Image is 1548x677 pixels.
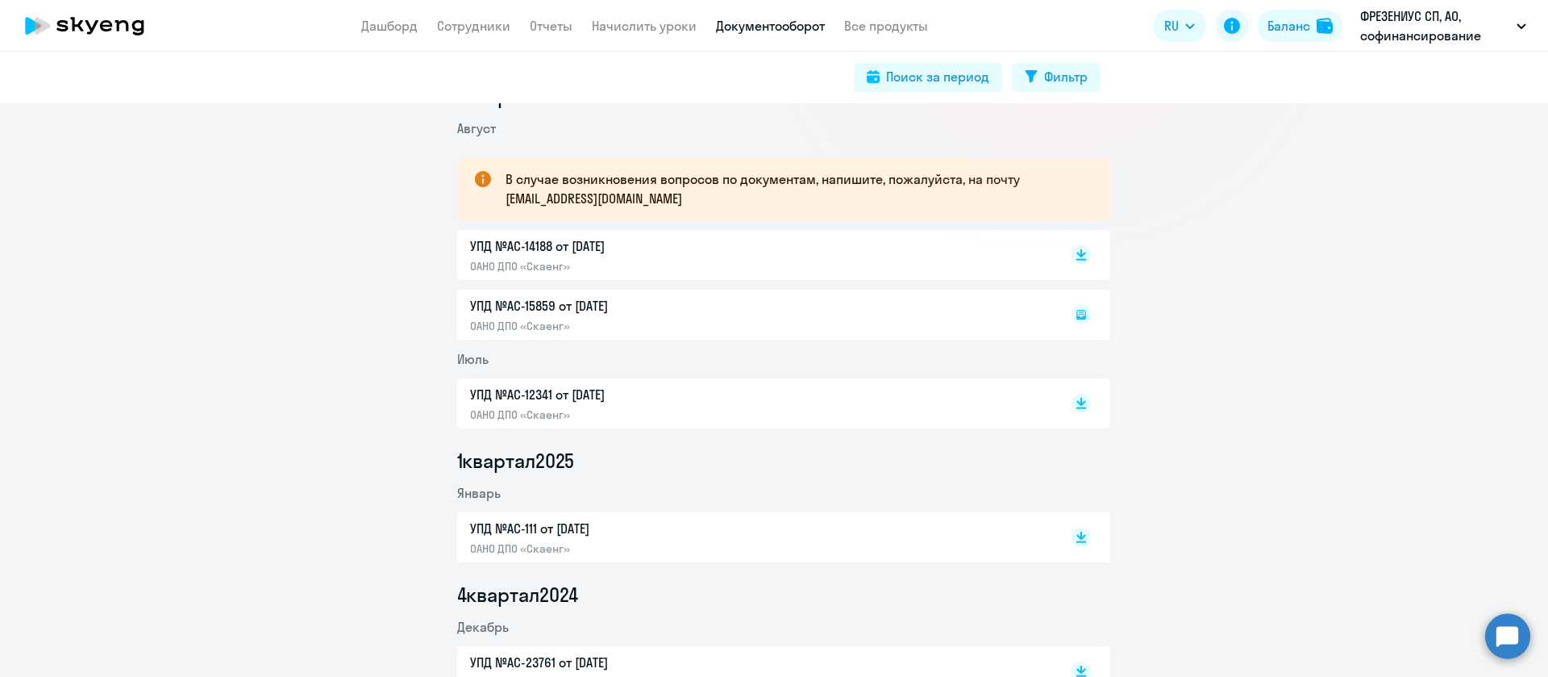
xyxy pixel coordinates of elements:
p: ФРЕЗЕНИУС СП, АО, софинансирование [1360,6,1510,45]
p: УПД №AC-23761 от [DATE] [470,653,809,672]
p: ОАНО ДПО «Скаенг» [470,541,809,556]
a: Отчеты [530,18,572,34]
a: Все продукты [844,18,928,34]
button: Поиск за период [854,63,1002,92]
a: Начислить уроки [592,18,697,34]
a: Сотрудники [437,18,510,34]
p: ОАНО ДПО «Скаенг» [470,407,809,422]
button: Фильтр [1012,63,1101,92]
button: RU [1153,10,1206,42]
p: УПД №AC-12341 от [DATE] [470,385,809,404]
span: RU [1164,16,1179,36]
img: balance [1317,18,1333,34]
span: Январь [457,485,501,501]
li: 4 квартал 2024 [457,582,1110,608]
a: Документооборот [716,18,825,34]
p: УПД №AC-111 от [DATE] [470,519,809,538]
span: Август [457,120,496,136]
a: УПД №AC-12341 от [DATE]ОАНО ДПО «Скаенг» [470,385,1038,422]
button: Балансbalance [1258,10,1342,42]
div: Поиск за период [886,67,989,86]
p: В случае возникновения вопросов по документам, напишите, пожалуйста, на почту [EMAIL_ADDRESS][DOM... [506,169,1081,208]
a: УПД №AC-14188 от [DATE]ОАНО ДПО «Скаенг» [470,236,1038,274]
p: УПД №AC-14188 от [DATE] [470,236,809,256]
span: Июль [457,351,489,367]
p: ОАНО ДПО «Скаенг» [470,259,809,274]
a: УПД №AC-111 от [DATE]ОАНО ДПО «Скаенг» [470,519,1038,556]
div: Баланс [1267,16,1310,36]
li: 1 квартал 2025 [457,448,1110,474]
a: Дашборд [361,18,418,34]
button: ФРЕЗЕНИУС СП, АО, софинансирование [1352,6,1534,45]
div: Фильтр [1044,67,1088,86]
span: Декабрь [457,619,509,635]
